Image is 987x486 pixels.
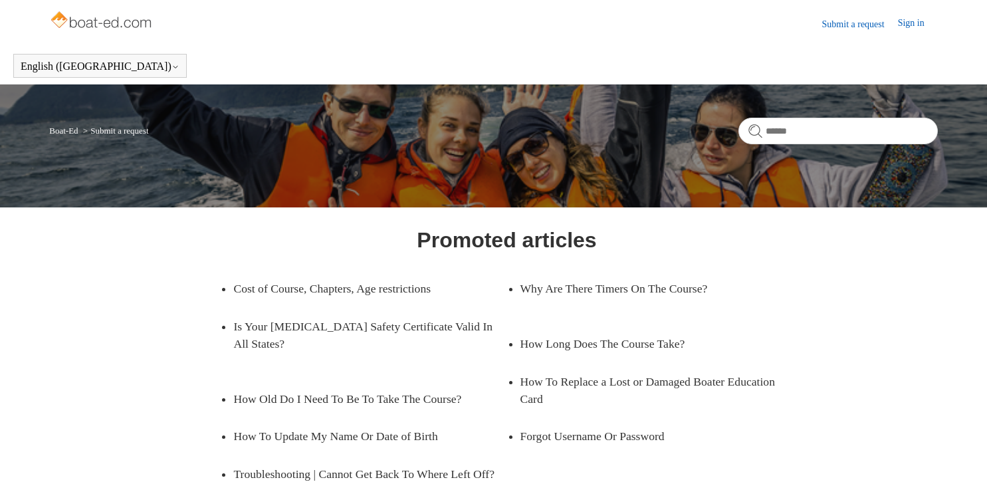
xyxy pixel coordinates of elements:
a: How To Replace a Lost or Damaged Boater Education Card [520,363,794,418]
a: Submit a request [822,17,898,31]
a: Sign in [898,16,938,32]
a: Cost of Course, Chapters, Age restrictions [233,270,487,307]
a: How To Update My Name Or Date of Birth [233,418,487,455]
img: Boat-Ed Help Center home page [49,8,155,35]
input: Search [738,118,938,144]
div: Live chat [942,441,977,476]
a: Why Are There Timers On The Course? [520,270,774,307]
a: How Old Do I Need To Be To Take The Course? [233,380,487,418]
a: Is Your [MEDICAL_DATA] Safety Certificate Valid In All States? [233,308,506,363]
h1: Promoted articles [417,224,596,256]
button: English ([GEOGRAPHIC_DATA]) [21,61,179,72]
a: Boat-Ed [49,126,78,136]
li: Submit a request [80,126,149,136]
a: How Long Does The Course Take? [520,325,774,362]
a: Forgot Username Or Password [520,418,774,455]
li: Boat-Ed [49,126,80,136]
